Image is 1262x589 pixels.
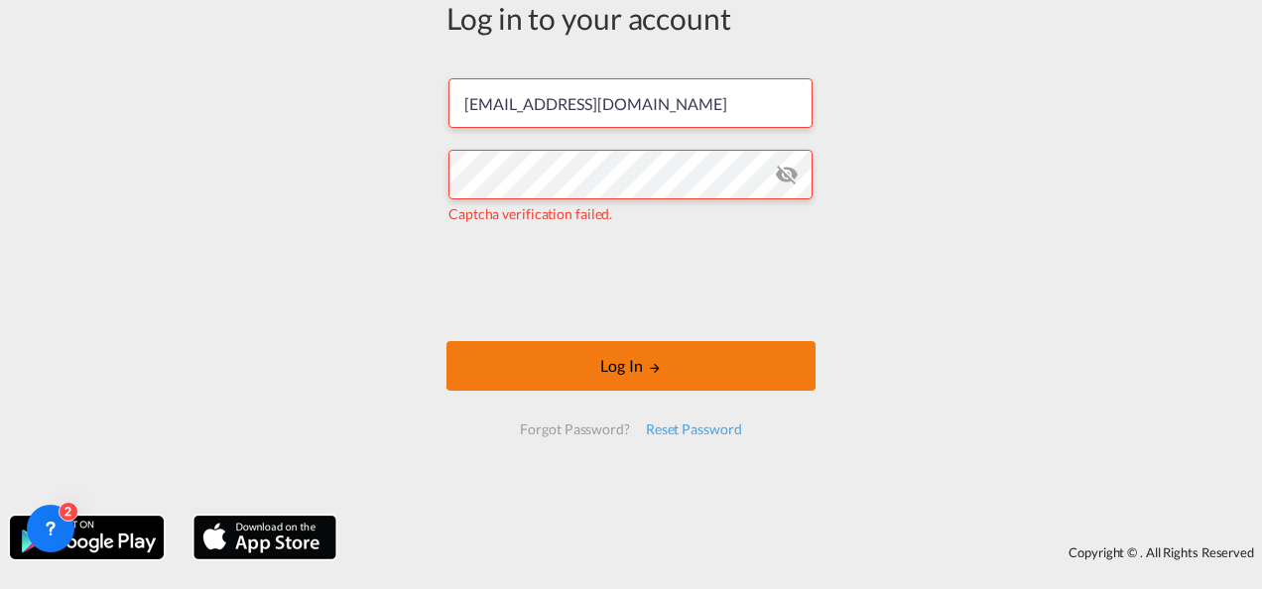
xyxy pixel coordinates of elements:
md-icon: icon-eye-off [775,163,799,186]
input: Enter email/phone number [448,78,813,128]
div: Forgot Password? [512,412,637,447]
span: Captcha verification failed. [448,205,612,222]
iframe: reCAPTCHA [480,244,782,321]
img: apple.png [191,514,338,561]
button: LOGIN [446,341,816,391]
div: Copyright © . All Rights Reserved [346,535,1262,569]
div: Reset Password [638,412,750,447]
img: google.png [8,514,166,561]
